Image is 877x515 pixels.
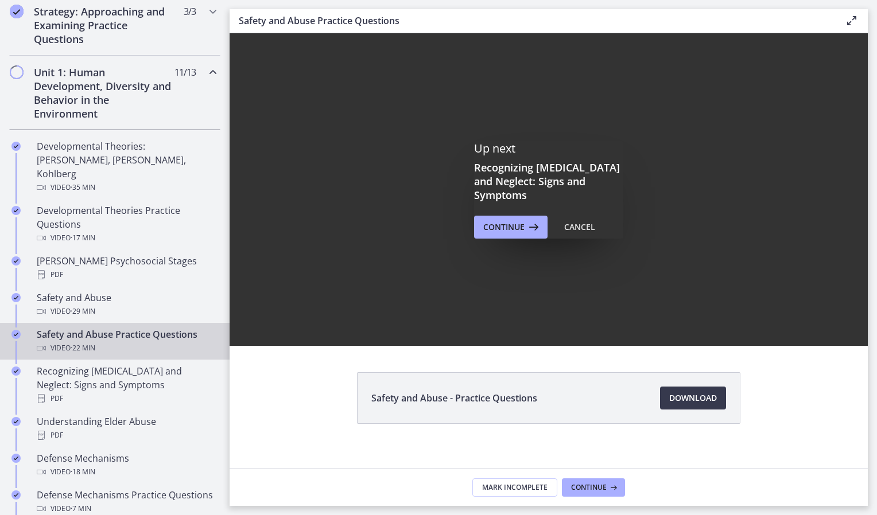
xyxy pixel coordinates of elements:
a: Download [660,387,726,409]
i: Completed [11,490,21,500]
div: Cancel [564,220,595,234]
button: Cancel [555,216,604,239]
div: PDF [37,428,216,442]
div: Defense Mechanisms [37,451,216,479]
i: Completed [11,256,21,266]
div: Developmental Theories Practice Questions [37,204,216,245]
span: Continue [483,220,525,234]
h2: Strategy: Approaching and Examining Practice Questions [34,5,174,46]
button: Continue [562,478,625,497]
h3: Recognizing [MEDICAL_DATA] and Neglect: Signs and Symptoms [474,161,623,202]
p: Up next [474,141,623,156]
div: Safety and Abuse Practice Questions [37,327,216,355]
i: Completed [11,330,21,339]
div: Developmental Theories: [PERSON_NAME], [PERSON_NAME], Kohlberg [37,139,216,194]
div: PDF [37,392,216,405]
i: Completed [11,454,21,463]
div: Video [37,231,216,245]
button: Mark Incomplete [472,478,557,497]
i: Completed [11,206,21,215]
div: Video [37,305,216,318]
span: Continue [571,483,607,492]
i: Completed [11,417,21,426]
div: Video [37,341,216,355]
span: · 17 min [71,231,95,245]
span: · 22 min [71,341,95,355]
span: 11 / 13 [174,65,196,79]
i: Completed [11,293,21,302]
i: Completed [11,366,21,376]
div: Recognizing [MEDICAL_DATA] and Neglect: Signs and Symptoms [37,364,216,405]
span: Download [669,391,717,405]
i: Completed [11,142,21,151]
div: [PERSON_NAME] Psychosocial Stages [37,254,216,282]
div: Video [37,465,216,479]
h3: Safety and Abuse Practice Questions [239,14,826,28]
span: · 18 min [71,465,95,479]
div: PDF [37,268,216,282]
span: · 29 min [71,305,95,318]
div: Video [37,181,216,194]
button: Continue [474,216,548,239]
span: · 35 min [71,181,95,194]
span: Safety and Abuse - Practice Questions [371,391,537,405]
h2: Unit 1: Human Development, Diversity and Behavior in the Environment [34,65,174,120]
div: Understanding Elder Abuse [37,415,216,442]
i: Completed [10,5,24,18]
span: 3 / 3 [184,5,196,18]
div: Safety and Abuse [37,291,216,318]
span: Mark Incomplete [482,483,548,492]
